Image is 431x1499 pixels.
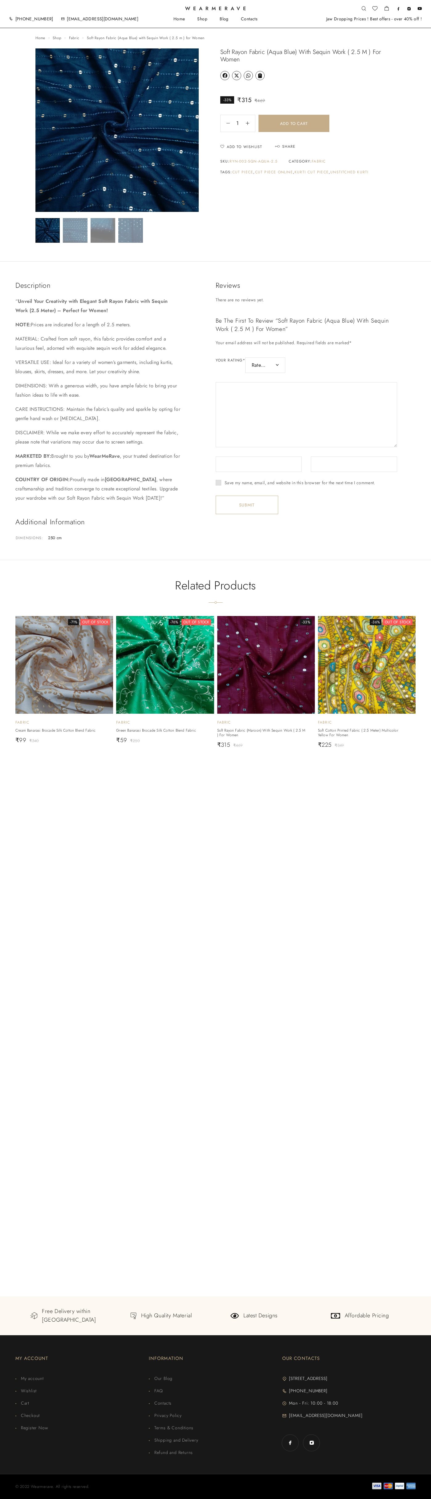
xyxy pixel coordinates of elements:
span: 340 [29,738,39,744]
td: 250 cm [48,535,71,541]
p: There are no reviews yet. [216,297,397,303]
strong: NOTE: [15,321,31,328]
button: Add to Wishlist [220,144,262,150]
span: Register Now [19,1425,48,1431]
p: Brought to you by , your trusted destination for premium fabrics. [15,452,182,470]
div: Jaw Dropping Prices ! Best offers - over 40% off ! [326,16,422,22]
p: Proudly made in , where craftsmanship and tradition converge to create exceptional textiles. Upgr... [15,475,182,503]
span: [PHONE_NUMBER] [287,1388,327,1394]
a: Fabric [116,720,130,725]
a: Privacy Policy [149,1412,282,1418]
h2: Soft Rayon Fabric (Maroon) with Sequin Work ( 2.5 m ) for Women [217,728,306,737]
a: Refund and Returns [149,1449,282,1456]
a: Shipping and Delivery [149,1437,282,1443]
label: Save my name, email, and website in this browser for the next time I comment. [225,480,375,486]
span: ₹ [15,736,19,744]
a: cut piece [232,169,254,175]
span: 469 [233,742,243,748]
a: Cream Banarasi Brocade Silk Cotton Blend Fabric [15,728,104,733]
a: Checkout [15,1412,149,1418]
span: -76% [169,619,180,625]
a: Fabric [312,159,326,164]
span: ₹ [29,738,32,744]
span: Terms & Conditions [153,1425,193,1431]
span: Our Blog [153,1375,173,1381]
span: My account [19,1375,44,1381]
a: Soft Cotton Printed Fabric ( 2.5 Meter) Multicolor Yellow for Women [318,728,406,737]
p: MATERIAL: Crafted from soft rayon, this fabric provides comfort and a luxurious feel, adorned wit... [15,334,182,353]
a: My account [15,1375,149,1381]
span: ₹ [217,741,221,749]
input: Qty [230,115,246,132]
p: INFORMATION [149,1354,183,1363]
span: 349 [335,742,344,748]
span: ₹ [237,96,241,105]
a: Fabric [15,720,29,725]
span: 469 [254,97,265,104]
img: Soft Rayon Fabric (Aqua Blue) with Sequin Work ( 2.5 m ) for Women [91,218,115,243]
a: Wearmerave [185,6,246,11]
span: [STREET_ADDRESS] [287,1375,327,1381]
strong: [GEOGRAPHIC_DATA] [105,476,156,483]
span: 225 [318,741,332,749]
div: Affordable Pricing [345,1311,389,1320]
span: Be the first to review “Soft Rayon Fabric (Aqua Blue) with Sequin Work ( 2.5 m ) for Women” [216,316,397,333]
p: MY ACCOUNT [15,1354,48,1363]
a: Cart [15,1400,149,1406]
a: Contacts [149,1400,282,1406]
span: Required fields are marked [297,340,352,346]
span: ₹ [233,742,236,748]
span: Wishlist [19,1388,37,1394]
span: Contacts [153,1400,172,1406]
span: Refund and Returns [153,1449,193,1456]
span: RYN-002-SQN-Aqua-2.5 [230,159,278,164]
p: “ [15,297,182,315]
span: 99 [15,736,26,744]
a: [EMAIL_ADDRESS][DOMAIN_NAME] [282,1412,416,1418]
a: Blog [213,16,235,22]
p: Prices are indicated for a length of 2.5 meters. [15,320,182,329]
label: Your rating [216,357,245,373]
div: Share [282,144,296,149]
a: Fabric [217,720,231,725]
span: Category: [289,159,326,164]
a: Register Now [15,1425,149,1431]
a: [EMAIL_ADDRESS][DOMAIN_NAME] [67,16,138,22]
strong: WearMeRave [89,452,120,460]
span: Out of stock [181,619,211,625]
span: 315 [217,741,230,749]
strong: MARKETED BY: [15,452,51,460]
a: Shop [191,16,213,22]
span: 250 [130,738,140,744]
strong: Unveil Your Creativity with Elegant Soft Rayon Fabric with Sequin Work (2.5 Meter) – Perfect for ... [15,298,168,314]
span: ₹ [130,738,132,744]
a: Fabric [318,720,332,725]
a: kurti cut piece [295,169,329,175]
img: Soft Rayon Fabric (Aqua Blue) with Sequin Work ( 2.5 m ) for Women [63,218,87,243]
button: Add to cart [258,115,329,132]
span: Out of stock [80,619,110,625]
img: Soft Rayon Fabric (Aqua Blue) with Sequin Work ( 2.5 m ) for Women [118,218,143,243]
a: cut piece online [255,169,293,175]
span: FAQ [153,1388,163,1394]
span: Out of stock [383,619,413,625]
img: WhatsApp Image 2023-11-21 at 12.40.31 (1) [35,48,199,212]
h1: Soft Rayon Fabric (Aqua Blue) with Sequin Work ( 2.5 m ) for Women [220,48,396,63]
h2: Green Banarasi Brocade Silk Cotton Blend Fabric [116,728,205,733]
span: Shipping and Delivery [153,1437,198,1443]
span: ₹ [116,736,120,744]
a: Home [35,35,45,41]
span: ₹ [254,97,257,104]
span: Tags: , , , [220,170,369,175]
span: Privacy Policy [153,1412,182,1418]
div: Latest Designs [243,1311,278,1320]
span: -33% [220,96,234,104]
div: Related products [15,579,416,592]
p: © 2022 Wearmerave. All rights reserved. [15,1482,216,1491]
span: SKU: [220,159,278,164]
th: Dimensions [15,535,48,541]
p: OUR CONTACTS [282,1354,320,1363]
p: CARE INSTRUCTIONS: Maintain the fabric’s quality and sparkle by opting for gentle hand wash or [M... [15,405,182,423]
